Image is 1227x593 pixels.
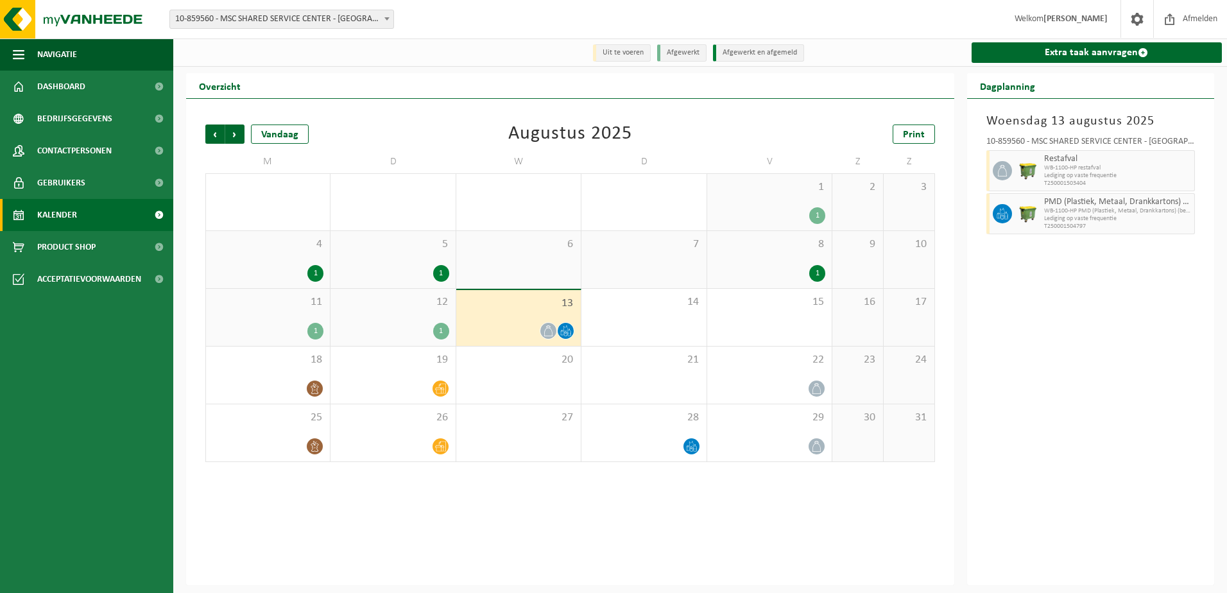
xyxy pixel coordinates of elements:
span: 14 [588,295,699,309]
td: V [707,150,832,173]
td: Z [884,150,935,173]
span: 28 [588,411,699,425]
li: Afgewerkt en afgemeld [713,44,804,62]
span: 21 [588,353,699,367]
span: 11 [212,295,323,309]
span: 30 [839,411,877,425]
span: 29 [714,411,825,425]
span: 22 [714,353,825,367]
span: Navigatie [37,39,77,71]
span: WB-1100-HP restafval [1044,164,1192,172]
td: M [205,150,330,173]
span: Volgende [225,125,245,144]
span: Kalender [37,199,77,231]
span: T250001503404 [1044,180,1192,187]
span: 31 [890,411,928,425]
span: 6 [463,237,574,252]
td: Z [832,150,884,173]
h2: Dagplanning [967,73,1048,98]
span: 26 [337,411,449,425]
div: 1 [307,323,323,339]
span: 16 [839,295,877,309]
span: Bedrijfsgegevens [37,103,112,135]
h2: Overzicht [186,73,253,98]
td: D [581,150,707,173]
span: 9 [839,237,877,252]
span: 15 [714,295,825,309]
span: Restafval [1044,154,1192,164]
a: Extra taak aanvragen [972,42,1223,63]
a: Print [893,125,935,144]
li: Uit te voeren [593,44,651,62]
span: 10 [890,237,928,252]
div: Augustus 2025 [508,125,632,144]
td: D [330,150,456,173]
img: WB-1100-HPE-GN-51 [1018,161,1038,180]
span: Dashboard [37,71,85,103]
div: 1 [809,265,825,282]
h3: Woensdag 13 augustus 2025 [986,112,1196,131]
li: Afgewerkt [657,44,707,62]
div: 1 [307,265,323,282]
span: 25 [212,411,323,425]
span: 7 [588,237,699,252]
div: 1 [433,323,449,339]
span: Gebruikers [37,167,85,199]
span: 10-859560 - MSC SHARED SERVICE CENTER - ANTWERPEN [169,10,394,29]
span: WB-1100-HP PMD (Plastiek, Metaal, Drankkartons) (bedrijven) [1044,207,1192,215]
span: 17 [890,295,928,309]
span: 3 [890,180,928,194]
div: 1 [433,265,449,282]
span: 1 [714,180,825,194]
span: 13 [463,296,574,311]
div: 10-859560 - MSC SHARED SERVICE CENTER - [GEOGRAPHIC_DATA] [986,137,1196,150]
div: Vandaag [251,125,309,144]
div: 1 [809,207,825,224]
span: Acceptatievoorwaarden [37,263,141,295]
span: 24 [890,353,928,367]
span: 19 [337,353,449,367]
span: 10-859560 - MSC SHARED SERVICE CENTER - ANTWERPEN [170,10,393,28]
span: Lediging op vaste frequentie [1044,215,1192,223]
span: 23 [839,353,877,367]
span: 18 [212,353,323,367]
span: 8 [714,237,825,252]
span: 20 [463,353,574,367]
img: WB-1100-HPE-GN-51 [1018,204,1038,223]
td: W [456,150,581,173]
span: 5 [337,237,449,252]
span: T250001504797 [1044,223,1192,230]
strong: [PERSON_NAME] [1043,14,1108,24]
span: Print [903,130,925,140]
span: 2 [839,180,877,194]
span: 12 [337,295,449,309]
span: 27 [463,411,574,425]
span: PMD (Plastiek, Metaal, Drankkartons) (bedrijven) [1044,197,1192,207]
span: Lediging op vaste frequentie [1044,172,1192,180]
span: Contactpersonen [37,135,112,167]
span: 4 [212,237,323,252]
span: Vorige [205,125,225,144]
span: Product Shop [37,231,96,263]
